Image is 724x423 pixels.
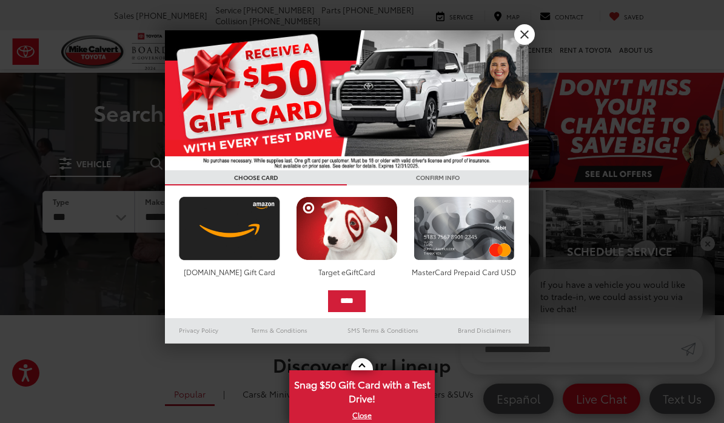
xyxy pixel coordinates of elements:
a: Privacy Policy [165,323,233,338]
span: Snag $50 Gift Card with a Test Drive! [290,371,434,408]
div: Target eGiftCard [293,267,400,277]
div: [DOMAIN_NAME] Gift Card [176,267,283,277]
img: targetcard.png [293,196,400,261]
h3: CHOOSE CARD [165,170,347,185]
a: Terms & Conditions [233,323,326,338]
div: MasterCard Prepaid Card USD [411,267,518,277]
img: amazoncard.png [176,196,283,261]
a: Brand Disclaimers [440,323,529,338]
img: 55838_top_625864.jpg [165,30,529,170]
h3: CONFIRM INFO [347,170,529,185]
a: SMS Terms & Conditions [326,323,440,338]
img: mastercard.png [411,196,518,261]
